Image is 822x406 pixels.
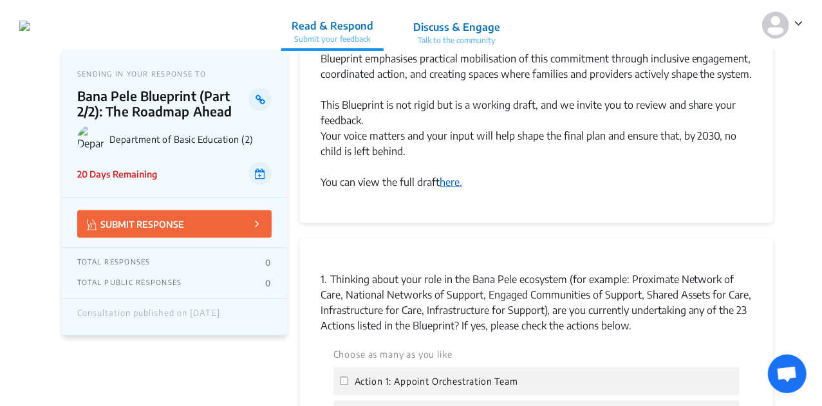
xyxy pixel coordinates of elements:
[321,97,752,128] div: This Blueprint is not rigid but is a working draft, and we invite you to review and share your fe...
[77,88,249,119] p: Bana Pele Blueprint (Part 2/2): The Roadmap Ahead
[321,272,752,334] p: Thinking about your role in the Bana Pele ecosystem (for example: Proximate Network of Care, Nati...
[762,12,789,39] img: person-default.svg
[440,176,462,189] a: here.
[321,128,752,159] div: Your voice matters and your input will help shape the final plan and ensure that, by 2030, no chi...
[321,159,752,190] div: You can view the full draft
[292,18,373,33] p: Read & Respond
[340,377,348,385] input: Action 1: Appoint Orchestration Team
[413,19,500,35] p: Discuss & Engage
[109,134,272,145] p: Department of Basic Education (2)
[333,348,453,362] label: Choose as many as you like
[265,258,271,268] p: 0
[292,33,373,45] p: Submit your feedback
[77,167,157,181] p: 20 Days Remaining
[77,309,220,326] div: Consultation published on [DATE]
[77,125,104,152] img: Department of Basic Education (2) logo
[87,219,97,230] img: Vector.jpg
[77,210,272,238] button: SUBMIT RESPONSE
[355,376,518,387] span: Action 1: Appoint Orchestration Team
[77,279,182,289] p: TOTAL PUBLIC RESPONSES
[77,69,272,78] p: SENDING IN YOUR RESPONSE TO
[413,35,500,46] p: Talk to the community
[321,35,752,97] div: No system change can succeed without shared conviction. Beyond technical reforms, the Blueprint e...
[265,279,271,289] p: 0
[19,21,30,31] img: 2wffpoq67yek4o5dgscb6nza9j7d
[77,258,151,268] p: TOTAL RESPONSES
[321,273,327,286] span: 1.
[768,355,807,393] div: Open chat
[87,217,184,232] p: SUBMIT RESPONSE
